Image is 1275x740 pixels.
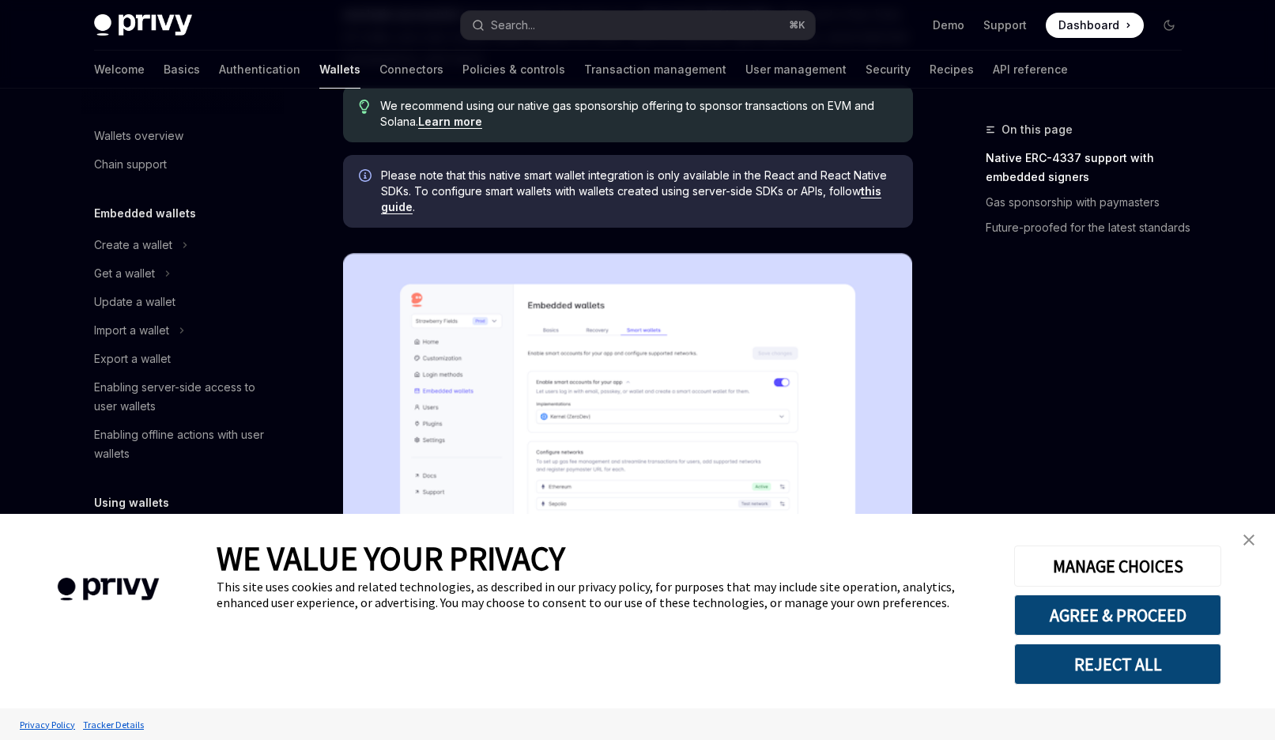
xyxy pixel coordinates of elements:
a: Connectors [379,51,443,89]
span: ⌘ K [789,19,805,32]
a: Learn more [418,115,482,129]
span: Please note that this native smart wallet integration is only available in the React and React Na... [381,168,897,215]
h5: Using wallets [94,493,169,512]
a: Native ERC-4337 support with embedded signers [986,145,1194,190]
a: Enabling offline actions with user wallets [81,421,284,468]
a: Security [866,51,911,89]
a: Basics [164,51,200,89]
a: Dashboard [1046,13,1144,38]
div: Get a wallet [94,264,155,283]
a: Wallets overview [81,122,284,150]
a: Policies & controls [462,51,565,89]
span: Dashboard [1058,17,1119,33]
a: Future-proofed for the latest standards [986,215,1194,240]
span: WE VALUE YOUR PRIVACY [217,538,565,579]
svg: Tip [359,100,370,114]
a: Chain support [81,150,284,179]
div: Update a wallet [94,293,175,311]
a: Gas sponsorship with paymasters [986,190,1194,215]
img: dark logo [94,14,192,36]
button: Open search [461,11,815,40]
button: MANAGE CHOICES [1014,546,1221,587]
div: Enabling server-side access to user wallets [94,378,274,416]
a: close banner [1233,524,1265,556]
a: Demo [933,17,964,33]
button: Toggle dark mode [1156,13,1182,38]
button: AGREE & PROCEED [1014,595,1221,636]
a: Wallets [319,51,360,89]
a: Support [983,17,1027,33]
a: Authentication [219,51,300,89]
a: Transaction management [584,51,726,89]
a: Update a wallet [81,288,284,316]
div: Enabling offline actions with user wallets [94,425,274,463]
img: close banner [1243,534,1254,546]
button: Toggle Create a wallet section [81,231,284,259]
a: API reference [993,51,1068,89]
div: Create a wallet [94,236,172,255]
button: REJECT ALL [1014,644,1221,685]
button: Toggle Get a wallet section [81,259,284,288]
img: company logo [24,555,193,624]
div: This site uses cookies and related technologies, as described in our privacy policy, for purposes... [217,579,990,610]
a: Enabling server-side access to user wallets [81,373,284,421]
div: Chain support [94,155,167,174]
svg: Info [359,169,375,185]
div: Import a wallet [94,321,169,340]
a: Privacy Policy [16,711,79,738]
h5: Embedded wallets [94,204,196,223]
div: Search... [491,16,535,35]
a: Tracker Details [79,711,148,738]
a: Welcome [94,51,145,89]
a: User management [745,51,847,89]
div: Wallets overview [94,126,183,145]
div: Export a wallet [94,349,171,368]
button: Toggle Import a wallet section [81,316,284,345]
a: Export a wallet [81,345,284,373]
span: On this page [1002,120,1073,139]
img: Sample enable smart wallets [343,253,913,633]
a: Recipes [930,51,974,89]
span: We recommend using our native gas sponsorship offering to sponsor transactions on EVM and Solana. [380,98,896,130]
